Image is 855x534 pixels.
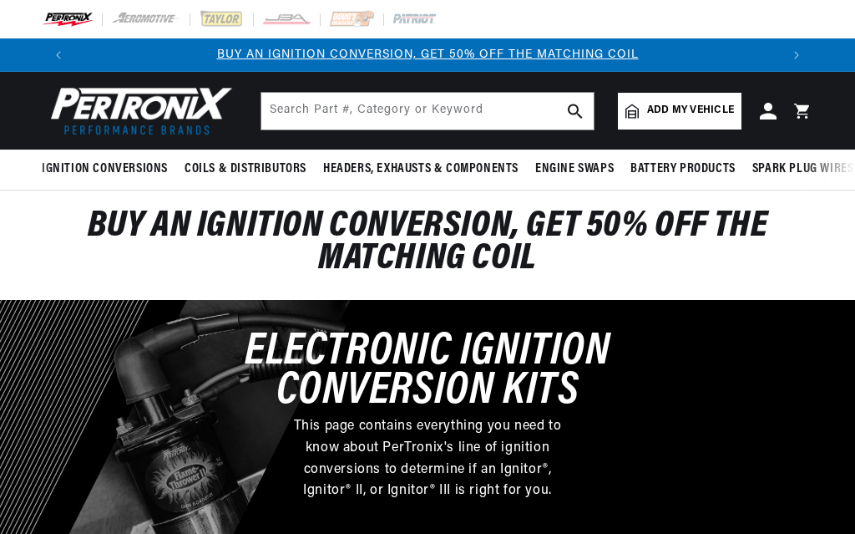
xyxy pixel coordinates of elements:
button: search button [557,93,594,130]
summary: Engine Swaps [527,150,622,189]
span: Coils & Distributors [185,160,306,178]
div: Announcement [75,46,780,64]
summary: Coils & Distributors [176,150,315,189]
summary: Ignition Conversions [42,150,176,189]
span: Ignition Conversions [42,160,168,178]
span: Battery Products [630,160,736,178]
span: Headers, Exhausts & Components [323,160,519,178]
input: Search Part #, Category or Keyword [261,93,594,130]
div: 1 of 3 [75,46,780,64]
a: Add my vehicle [618,93,741,130]
h3: Electronic Ignition Conversion Kits [177,333,678,412]
button: Translation missing: en.sections.announcements.previous_announcement [42,38,75,72]
span: Add my vehicle [647,103,734,119]
img: Pertronix [42,82,234,140]
span: Engine Swaps [535,160,614,178]
button: Translation missing: en.sections.announcements.next_announcement [780,38,813,72]
a: BUY AN IGNITION CONVERSION, GET 50% OFF THE MATCHING COIL [217,48,639,61]
summary: Battery Products [622,150,744,189]
summary: Headers, Exhausts & Components [315,150,527,189]
span: Spark Plug Wires [752,160,854,178]
p: This page contains everything you need to know about PerTronix's line of ignition conversions to ... [281,416,574,501]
